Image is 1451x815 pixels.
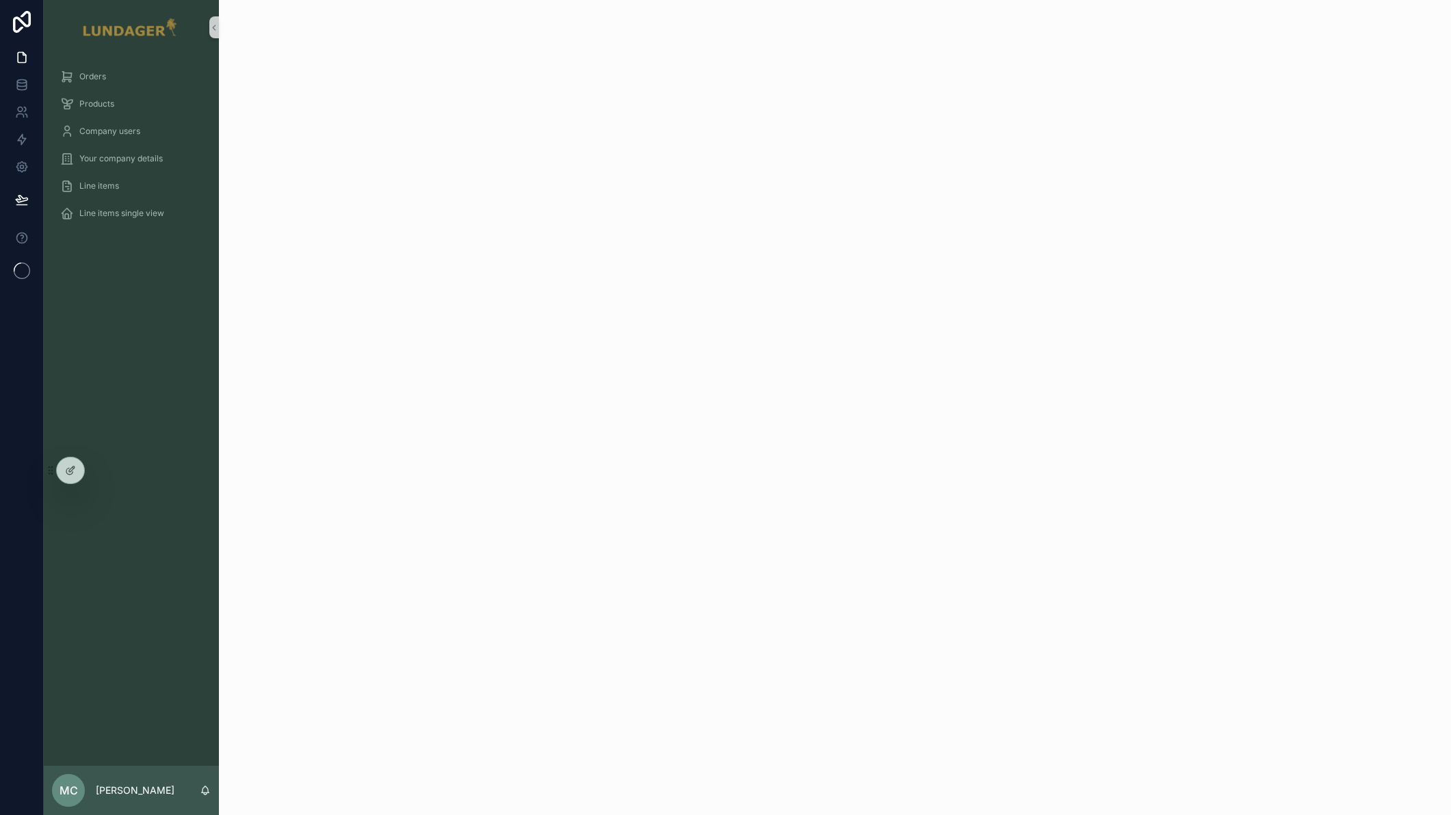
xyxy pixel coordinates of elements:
[52,201,211,226] a: Line items single view
[52,64,211,89] a: Orders
[79,153,163,164] span: Your company details
[79,181,119,191] span: Line items
[96,784,174,797] p: [PERSON_NAME]
[79,98,114,109] span: Products
[79,208,164,219] span: Line items single view
[52,174,211,198] a: Line items
[79,71,106,82] span: Orders
[60,782,78,799] span: MC
[82,16,180,38] img: App logo
[79,126,140,137] span: Company users
[52,119,211,144] a: Company users
[52,92,211,116] a: Products
[44,55,219,243] div: scrollable content
[52,146,211,171] a: Your company details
